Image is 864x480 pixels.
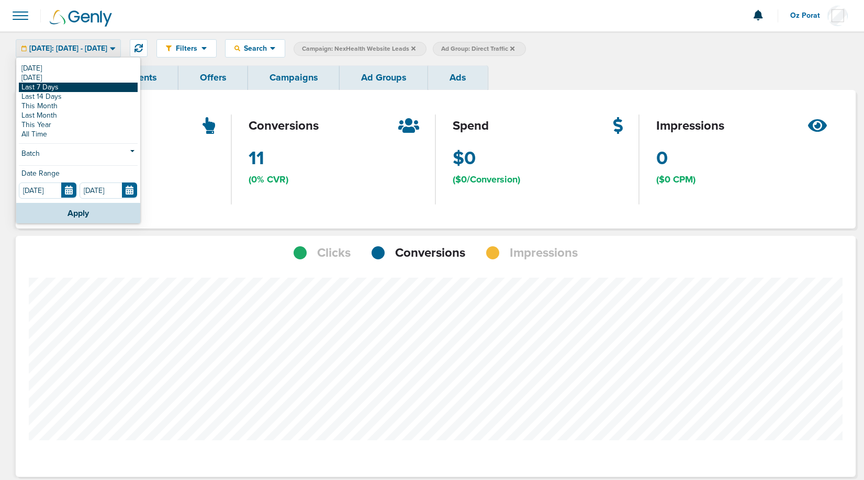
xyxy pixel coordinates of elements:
[19,148,138,161] a: Batch
[395,244,465,262] span: Conversions
[16,65,106,90] a: Dashboard
[248,65,340,90] a: Campaigns
[178,65,248,90] a: Offers
[29,45,107,52] span: [DATE]: [DATE] - [DATE]
[249,117,319,135] span: conversions
[453,117,489,135] span: spend
[16,203,140,223] button: Apply
[302,44,416,53] span: Campaign: NexHealth Website Leads
[249,145,264,172] span: 11
[19,92,138,101] a: Last 14 Days
[19,170,138,182] div: Date Range
[656,117,724,135] span: impressions
[19,64,138,73] a: [DATE]
[19,130,138,139] a: All Time
[249,173,288,186] span: (0% CVR)
[19,111,138,120] a: Last Month
[19,120,138,130] a: This Year
[106,65,178,90] a: Clients
[790,12,827,19] span: Oz Porat
[656,145,668,172] span: 0
[19,73,138,83] a: [DATE]
[441,44,514,53] span: Ad Group: Direct Traffic
[453,145,476,172] span: $0
[172,44,201,53] span: Filters
[510,244,578,262] span: Impressions
[656,173,695,186] span: ($0 CPM)
[50,10,112,27] img: Genly
[19,83,138,92] a: Last 7 Days
[428,65,488,90] a: Ads
[317,244,351,262] span: Clicks
[340,65,428,90] a: Ad Groups
[453,173,520,186] span: ($0/Conversion)
[19,101,138,111] a: This Month
[240,44,270,53] span: Search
